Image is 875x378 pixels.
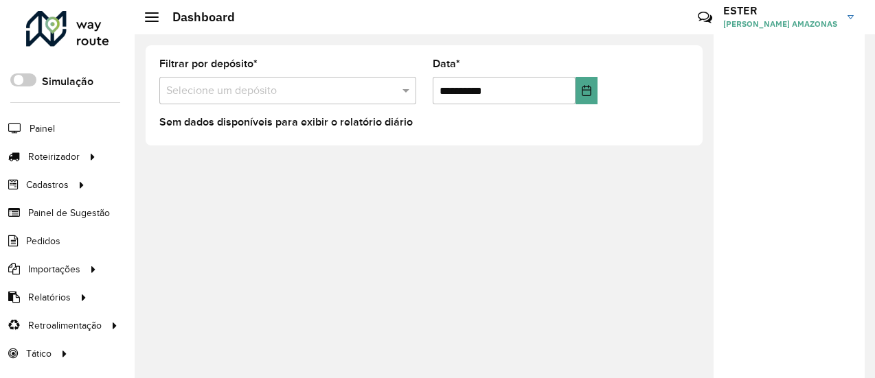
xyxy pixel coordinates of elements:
span: Pedidos [26,234,60,248]
label: Sem dados disponíveis para exibir o relatório diário [159,114,413,130]
h3: ESTER [723,4,837,17]
h2: Dashboard [159,10,235,25]
span: Cadastros [26,178,69,192]
span: Importações [28,262,80,276]
label: Data [433,56,460,72]
span: Tático [26,346,52,361]
span: [PERSON_NAME] AMAZONAS [723,18,837,30]
span: Painel de Sugestão [28,206,110,220]
button: Choose Date [576,77,598,104]
span: Roteirizador [28,150,80,164]
a: Contato Rápido [690,3,720,32]
label: Filtrar por depósito [159,56,258,72]
span: Painel [30,121,55,136]
span: Retroalimentação [28,318,102,333]
span: Relatórios [28,290,71,305]
label: Simulação [42,73,93,90]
